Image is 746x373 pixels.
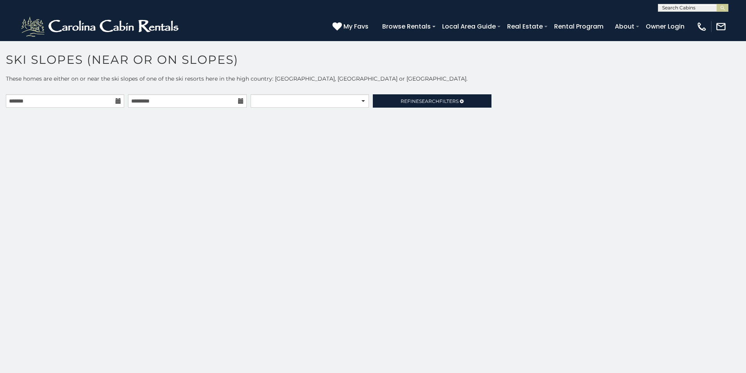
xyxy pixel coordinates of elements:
[696,21,707,32] img: phone-regular-white.png
[419,98,439,104] span: Search
[401,98,459,104] span: Refine Filters
[373,94,491,108] a: RefineSearchFilters
[503,20,547,33] a: Real Estate
[378,20,435,33] a: Browse Rentals
[20,15,182,38] img: White-1-2.png
[332,22,370,32] a: My Favs
[550,20,607,33] a: Rental Program
[642,20,688,33] a: Owner Login
[611,20,638,33] a: About
[343,22,368,31] span: My Favs
[715,21,726,32] img: mail-regular-white.png
[438,20,500,33] a: Local Area Guide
